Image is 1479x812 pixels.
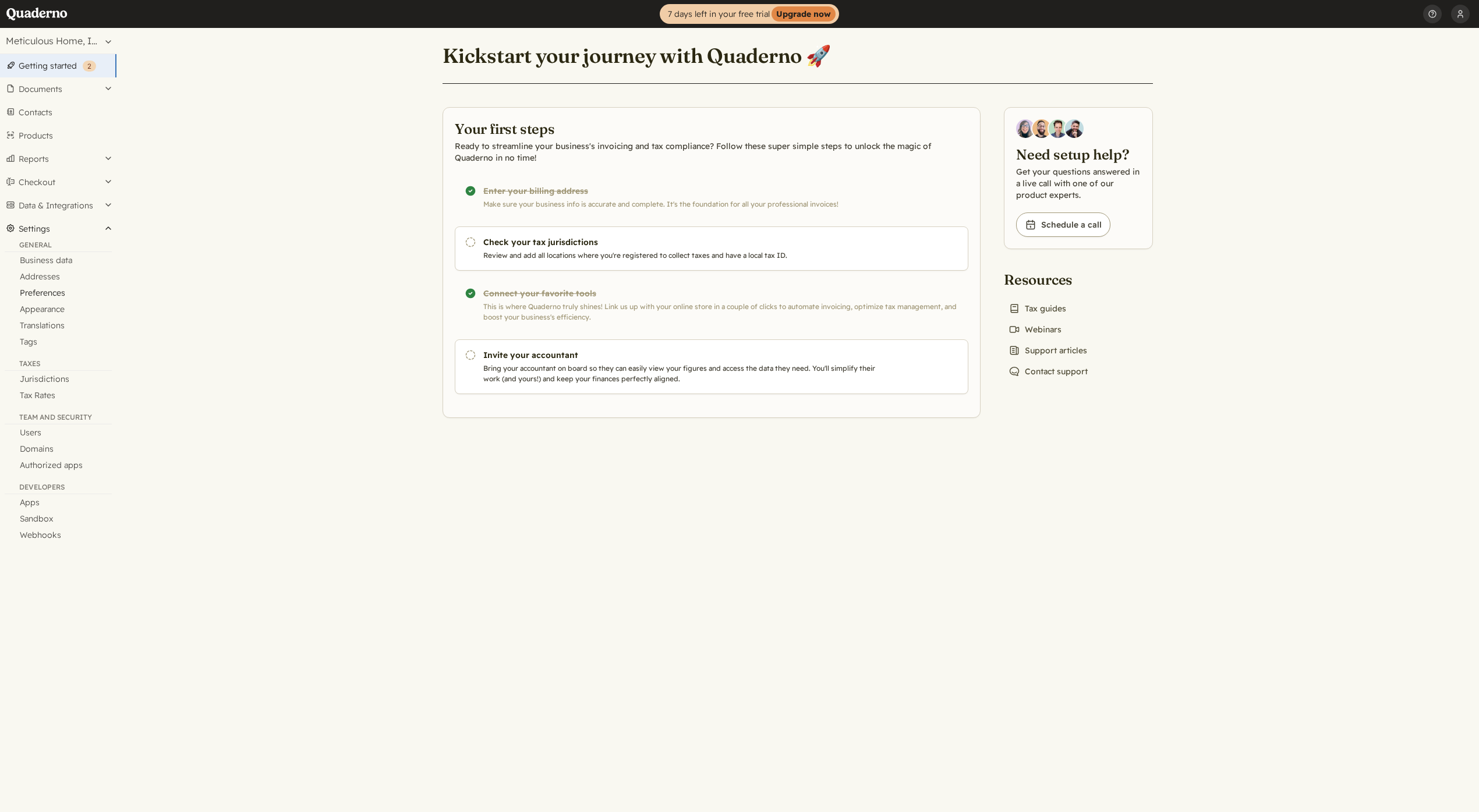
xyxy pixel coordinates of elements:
a: Contact support [1004,363,1092,380]
a: Support articles [1004,342,1092,359]
div: Team and security [5,413,112,424]
a: Tax guides [1004,300,1071,317]
p: Bring your accountant on board so they can easily view your figures and access the data they need... [483,363,880,384]
div: Developers [5,483,112,494]
img: Jairo Fumero, Account Executive at Quaderno [1032,119,1051,138]
p: Review and add all locations where you're registered to collect taxes and have a local tax ID. [483,250,880,261]
h1: Kickstart your journey with Quaderno 🚀 [443,43,831,69]
h2: Your first steps [455,119,968,138]
a: Schedule a call [1016,212,1110,237]
a: 7 days left in your free trialUpgrade now [660,4,839,24]
h2: Need setup help? [1016,145,1141,164]
p: Get your questions answered in a live call with one of our product experts. [1016,166,1141,201]
h3: Invite your accountant [483,349,880,361]
img: Javier Rubio, DevRel at Quaderno [1065,119,1084,138]
span: 2 [87,62,91,70]
a: Invite your accountant Bring your accountant on board so they can easily view your figures and ac... [455,339,968,394]
a: Webinars [1004,321,1066,338]
img: Diana Carrasco, Account Executive at Quaderno [1016,119,1035,138]
h2: Resources [1004,270,1092,289]
h3: Check your tax jurisdictions [483,236,880,248]
div: Taxes [5,359,112,371]
p: Ready to streamline your business's invoicing and tax compliance? Follow these super simple steps... [455,140,968,164]
strong: Upgrade now [772,6,836,22]
img: Ivo Oltmans, Business Developer at Quaderno [1049,119,1067,138]
div: General [5,240,112,252]
a: Check your tax jurisdictions Review and add all locations where you're registered to collect taxe... [455,226,968,271]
